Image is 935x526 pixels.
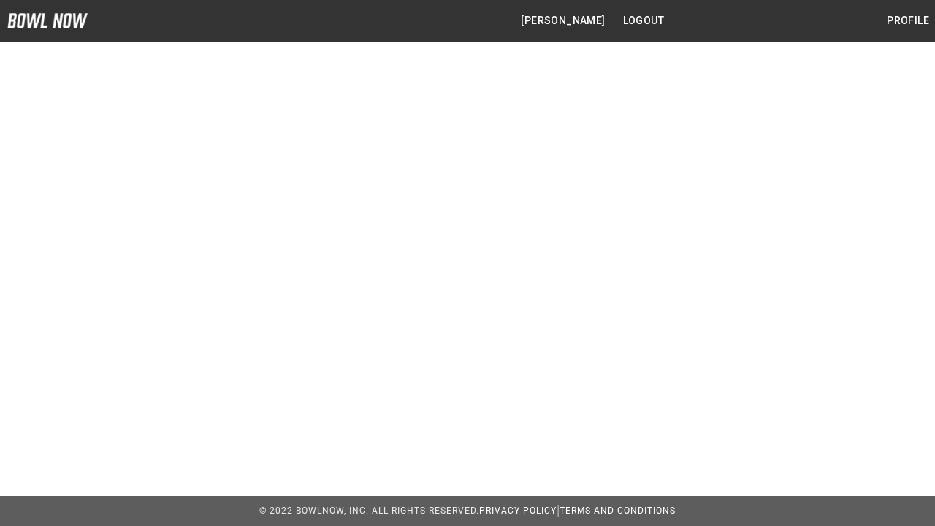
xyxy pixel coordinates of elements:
a: Privacy Policy [479,506,557,516]
button: Logout [617,7,670,34]
button: [PERSON_NAME] [515,7,611,34]
button: Profile [881,7,935,34]
img: logo [7,13,88,28]
a: Terms and Conditions [560,506,676,516]
span: © 2022 BowlNow, Inc. All Rights Reserved. [259,506,479,516]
